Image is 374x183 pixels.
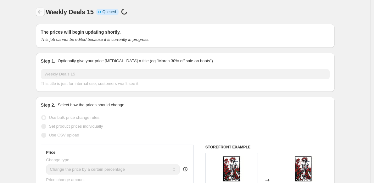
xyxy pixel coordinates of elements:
img: SunshineJoyTapestries-72009-3DSkeletonRoses_a35776e0-fef8-41ea-ba46-9fb696edcf43_80x.jpg [291,156,316,181]
i: This job cannot be edited because it is currently in progress. [41,37,150,42]
h2: Step 1. [41,58,55,64]
h2: The prices will begin updating shortly. [41,29,330,35]
span: Queued [103,9,116,14]
h3: Price [46,150,55,155]
h2: Step 2. [41,102,55,108]
span: Price change amount [46,177,85,182]
img: SunshineJoyTapestries-72009-3DSkeletonRoses_a35776e0-fef8-41ea-ba46-9fb696edcf43_80x.jpg [219,156,244,181]
span: Set product prices individually [49,124,103,129]
span: Weekly Deals 15 [46,8,94,15]
input: 30% off holiday sale [41,69,330,79]
p: Select how the prices should change [58,102,124,108]
span: Change type [46,158,70,162]
h6: STOREFRONT EXAMPLE [205,145,330,150]
span: This title is just for internal use, customers won't see it [41,81,138,86]
div: help [182,166,188,172]
span: Use CSV upload [49,133,79,137]
span: Use bulk price change rules [49,115,99,120]
p: Optionally give your price [MEDICAL_DATA] a title (eg "March 30% off sale on boots") [58,58,213,64]
button: Price change jobs [36,8,45,16]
